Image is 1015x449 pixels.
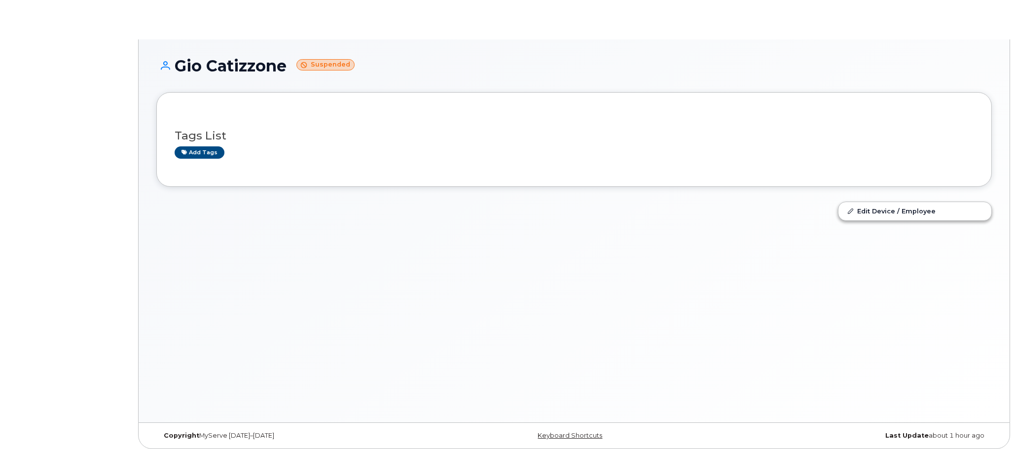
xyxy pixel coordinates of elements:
small: Suspended [296,59,355,70]
a: Edit Device / Employee [838,202,991,220]
strong: Copyright [164,432,199,439]
a: Keyboard Shortcuts [538,432,602,439]
a: Add tags [175,146,224,159]
h1: Gio Catizzone [156,57,992,74]
div: about 1 hour ago [713,432,992,440]
div: MyServe [DATE]–[DATE] [156,432,435,440]
strong: Last Update [885,432,929,439]
h3: Tags List [175,130,974,142]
